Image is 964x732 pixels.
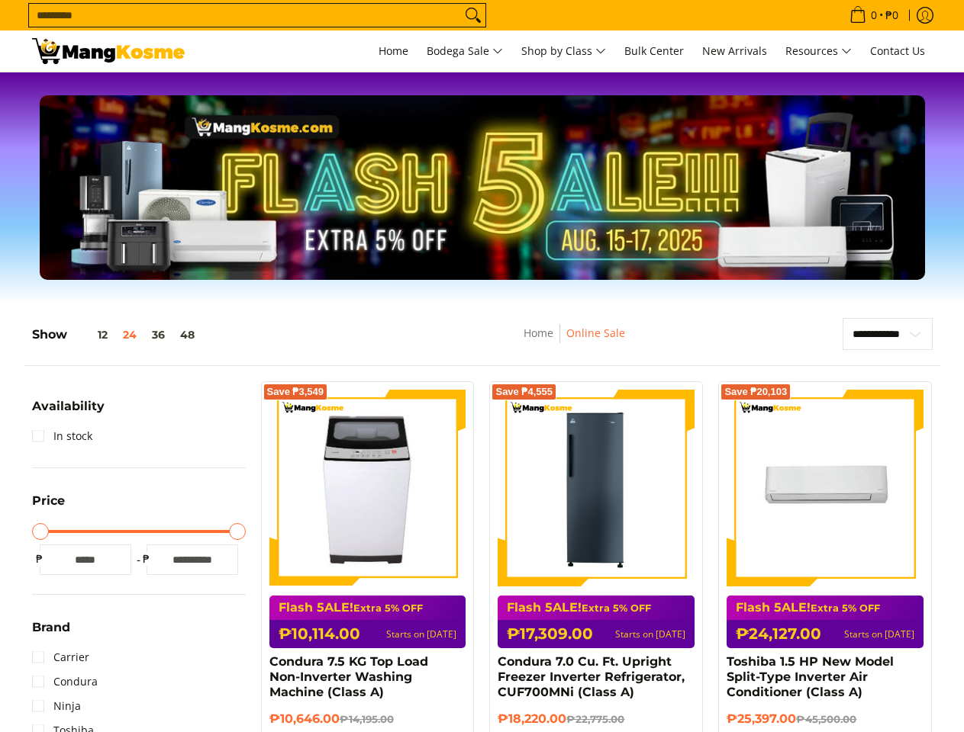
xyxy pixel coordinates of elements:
[340,713,394,725] del: ₱14,195.00
[495,387,553,396] span: Save ₱4,555
[727,654,894,699] a: Toshiba 1.5 HP New Model Split-Type Inverter Air Conditioner (Class A)
[32,551,47,567] span: ₱
[498,654,685,699] a: Condura 7.0 Cu. Ft. Upright Freezer Inverter Refrigerator, CUF700MNi (Class A)
[67,329,115,341] button: 12
[778,30,859,72] a: Resources
[419,30,511,72] a: Bodega Sale
[514,30,614,72] a: Shop by Class
[32,424,92,448] a: In stock
[427,42,503,61] span: Bodega Sale
[115,329,144,341] button: 24
[32,495,65,518] summary: Open
[379,43,408,58] span: Home
[524,326,553,340] a: Home
[862,30,933,72] a: Contact Us
[371,30,416,72] a: Home
[617,30,692,72] a: Bulk Center
[796,713,856,725] del: ₱45,500.00
[869,10,879,21] span: 0
[32,495,65,507] span: Price
[32,621,70,645] summary: Open
[269,711,466,727] h6: ₱10,646.00
[32,621,70,634] span: Brand
[32,645,89,669] a: Carrier
[32,38,185,64] img: BREAKING NEWS: Flash 5ale! August 15-17, 2025 l Mang Kosme
[870,43,925,58] span: Contact Us
[785,42,852,61] span: Resources
[267,387,324,396] span: Save ₱3,549
[724,387,787,396] span: Save ₱20,103
[32,694,81,718] a: Ninja
[32,669,98,694] a: Condura
[276,390,460,586] img: condura-7.5kg-topload-non-inverter-washing-machine-class-c-full-view-mang-kosme
[695,30,775,72] a: New Arrivals
[172,329,202,341] button: 48
[144,329,172,341] button: 36
[139,551,154,567] span: ₱
[883,10,901,21] span: ₱0
[845,7,903,24] span: •
[32,400,105,424] summary: Open
[624,43,684,58] span: Bulk Center
[727,390,924,586] img: Toshiba 1.5 HP New Model Split-Type Inverter Air Conditioner (Class A)
[269,654,428,699] a: Condura 7.5 KG Top Load Non-Inverter Washing Machine (Class A)
[422,324,725,358] nav: Breadcrumbs
[32,400,105,413] span: Availability
[200,30,933,72] nav: Main Menu
[521,42,606,61] span: Shop by Class
[461,4,485,27] button: Search
[32,327,202,342] h5: Show
[498,390,695,586] img: Condura 7.0 Cu. Ft. Upright Freezer Inverter Refrigerator, CUF700MNi (Class A)
[727,711,924,727] h6: ₱25,397.00
[498,711,695,727] h6: ₱18,220.00
[566,713,624,725] del: ₱22,775.00
[702,43,767,58] span: New Arrivals
[566,326,625,340] a: Online Sale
